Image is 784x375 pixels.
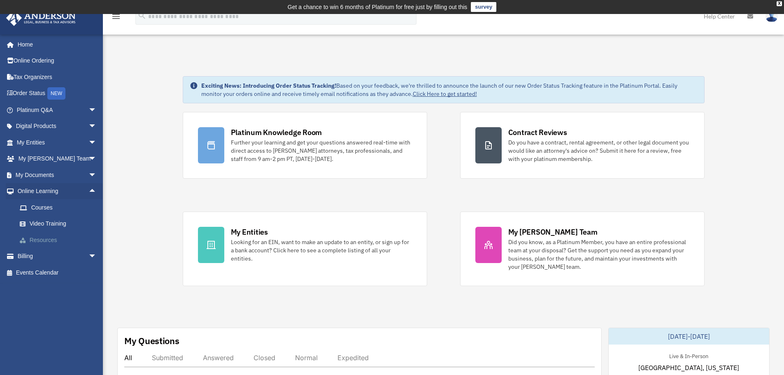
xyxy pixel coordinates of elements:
[88,118,105,135] span: arrow_drop_down
[111,14,121,21] a: menu
[6,85,109,102] a: Order StatusNEW
[231,238,412,263] div: Looking for an EIN, want to make an update to an entity, or sign up for a bank account? Click her...
[231,227,268,237] div: My Entities
[508,127,567,137] div: Contract Reviews
[88,167,105,184] span: arrow_drop_down
[413,90,477,98] a: Click Here to get started!
[6,36,105,53] a: Home
[6,248,109,265] a: Billingarrow_drop_down
[6,167,109,183] a: My Documentsarrow_drop_down
[6,69,109,85] a: Tax Organizers
[6,118,109,135] a: Digital Productsarrow_drop_down
[124,354,132,362] div: All
[183,212,427,286] a: My Entities Looking for an EIN, want to make an update to an entity, or sign up for a bank accoun...
[124,335,179,347] div: My Questions
[137,11,147,20] i: search
[254,354,275,362] div: Closed
[6,134,109,151] a: My Entitiesarrow_drop_down
[4,10,78,26] img: Anderson Advisors Platinum Portal
[460,112,705,179] a: Contract Reviews Do you have a contract, rental agreement, or other legal document you would like...
[508,227,598,237] div: My [PERSON_NAME] Team
[201,82,336,89] strong: Exciting News: Introducing Order Status Tracking!
[508,238,689,271] div: Did you know, as a Platinum Member, you have an entire professional team at your disposal? Get th...
[777,1,782,6] div: close
[183,112,427,179] a: Platinum Knowledge Room Further your learning and get your questions answered real-time with dire...
[6,183,109,200] a: Online Learningarrow_drop_up
[231,138,412,163] div: Further your learning and get your questions answered real-time with direct access to [PERSON_NAM...
[460,212,705,286] a: My [PERSON_NAME] Team Did you know, as a Platinum Member, you have an entire professional team at...
[12,232,109,248] a: Resources
[6,53,109,69] a: Online Ordering
[471,2,496,12] a: survey
[765,10,778,22] img: User Pic
[12,216,109,232] a: Video Training
[152,354,183,362] div: Submitted
[295,354,318,362] div: Normal
[6,151,109,167] a: My [PERSON_NAME] Teamarrow_drop_down
[231,127,322,137] div: Platinum Knowledge Room
[638,363,739,373] span: [GEOGRAPHIC_DATA], [US_STATE]
[111,12,121,21] i: menu
[203,354,234,362] div: Answered
[88,248,105,265] span: arrow_drop_down
[88,134,105,151] span: arrow_drop_down
[337,354,369,362] div: Expedited
[88,183,105,200] span: arrow_drop_up
[288,2,468,12] div: Get a chance to win 6 months of Platinum for free just by filling out this
[609,328,769,345] div: [DATE]-[DATE]
[12,199,109,216] a: Courses
[201,82,698,98] div: Based on your feedback, we're thrilled to announce the launch of our new Order Status Tracking fe...
[88,151,105,168] span: arrow_drop_down
[88,102,105,119] span: arrow_drop_down
[6,102,109,118] a: Platinum Q&Aarrow_drop_down
[6,264,109,281] a: Events Calendar
[47,87,65,100] div: NEW
[508,138,689,163] div: Do you have a contract, rental agreement, or other legal document you would like an attorney's ad...
[663,351,715,360] div: Live & In-Person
